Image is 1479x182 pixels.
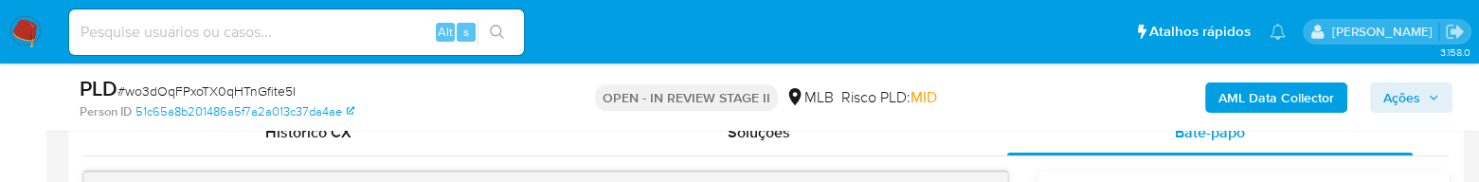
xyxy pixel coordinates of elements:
span: Alt [438,23,453,41]
b: PLD [80,73,117,103]
span: Risco PLD: [841,87,937,108]
div: MLB [785,87,834,108]
button: search-icon [478,19,516,45]
a: Sair [1445,22,1465,42]
span: Atalhos rápidos [1149,22,1251,42]
b: Person ID [80,103,132,120]
span: Bate-papo [1175,121,1245,143]
span: # wo3dOqFPxoTX0qHTnGfite5I [117,82,296,100]
a: 51c65a8b201486a5f7a2a013c37da4ae [135,103,354,120]
p: alessandra.barbosa@mercadopago.com [1331,23,1438,41]
span: MID [911,86,937,108]
button: AML Data Collector [1205,82,1347,113]
span: s [463,23,469,41]
span: Ações [1383,82,1420,113]
span: Soluções [728,121,790,143]
span: Histórico CX [265,121,352,143]
input: Pesquise usuários ou casos... [69,20,524,45]
b: AML Data Collector [1218,82,1334,113]
a: Notificações [1270,24,1286,40]
button: Ações [1370,82,1452,113]
p: OPEN - IN REVIEW STAGE II [595,84,778,111]
span: 3.158.0 [1439,45,1470,60]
